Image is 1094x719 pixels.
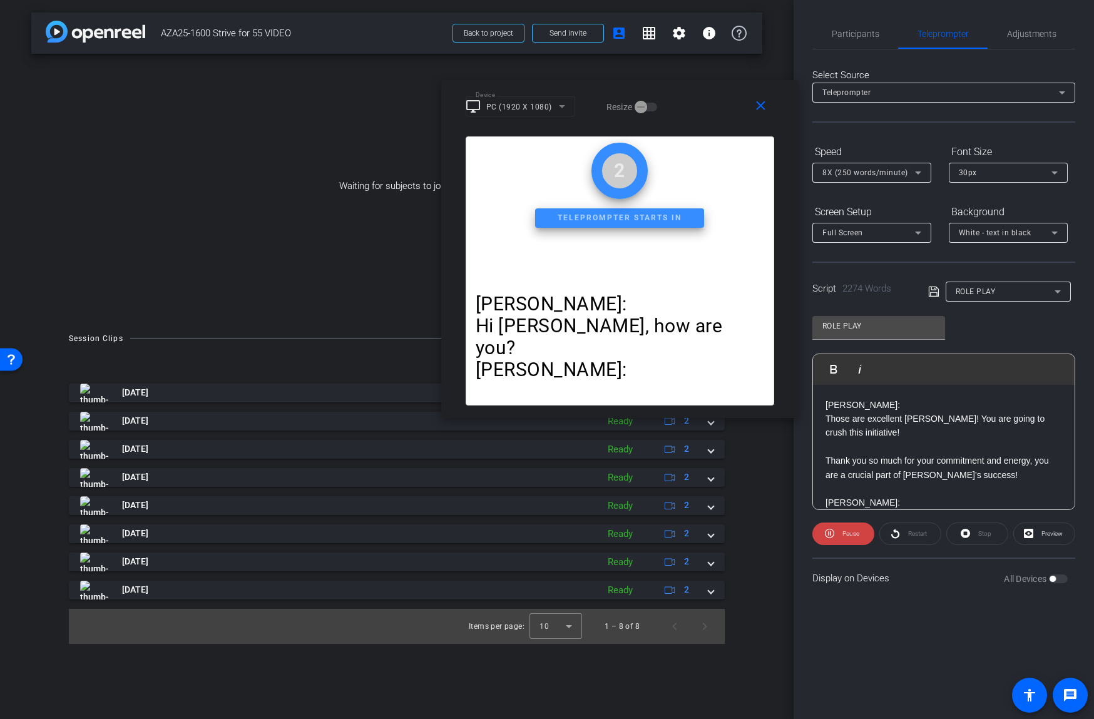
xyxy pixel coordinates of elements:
span: Preview [1041,530,1063,537]
div: Speed [812,141,931,163]
div: Waiting for subjects to join... [31,54,762,319]
mat-icon: desktop_windows [466,99,481,114]
span: Back to project [464,29,513,38]
span: Teleprompter [822,88,871,97]
img: thumb-nail [80,384,108,402]
div: Ready [601,442,639,457]
p: Thank you so much for your commitment and energy, you are a crucial part of [PERSON_NAME]’s success! [826,454,1062,482]
mat-icon: settings [672,26,687,41]
div: Ready [601,555,639,569]
mat-label: Device [476,91,495,98]
img: thumb-nail [80,440,108,459]
div: 1 – 8 of 8 [605,620,640,633]
label: Resize [606,101,635,113]
div: Ready [601,414,639,429]
span: 2 [684,414,689,427]
mat-icon: message [1063,688,1078,703]
span: 2 [684,583,689,596]
div: Font Size [949,141,1068,163]
span: Pause [842,530,859,537]
span: Adjustments [1007,29,1056,38]
button: Next page [690,611,720,641]
span: [DATE] [122,555,148,568]
img: thumb-nail [80,553,108,571]
span: 2 [684,471,689,484]
img: thumb-nail [80,581,108,599]
span: 2 [684,527,689,540]
p: [PERSON_NAME]: [826,398,1062,412]
span: [DATE] [122,527,148,540]
span: 30px [959,168,977,177]
span: [DATE] [122,499,148,512]
p: Hi [PERSON_NAME], how are you? [476,315,764,359]
mat-icon: close [753,98,769,114]
span: White - text in black [959,228,1031,237]
p: Doing great [PERSON_NAME]! How are you [DATE]? [476,402,764,446]
div: 2 [614,163,625,178]
span: 2 [684,442,689,456]
div: Ready [601,583,639,598]
span: Participants [832,29,879,38]
div: Screen Setup [812,201,931,223]
p: [PERSON_NAME]: [476,293,764,315]
div: Session Clips [69,332,123,345]
span: 2 [684,499,689,512]
img: thumb-nail [80,412,108,431]
img: thumb-nail [80,468,108,487]
mat-icon: account_box [611,26,626,41]
p: Those are excellent [PERSON_NAME]! You are going to crush this initiative! [826,412,1062,440]
span: Send invite [550,28,586,38]
div: Display on Devices [812,558,1075,598]
span: 2274 Words [842,283,891,294]
span: Teleprompter [918,29,969,38]
label: All Devices [1004,573,1049,585]
img: app-logo [46,21,145,43]
span: 8X (250 words/minute) [822,168,908,177]
span: [DATE] [122,414,148,427]
img: thumb-nail [80,524,108,543]
div: Items per page: [469,620,524,633]
mat-icon: info [702,26,717,41]
div: Ready [601,471,639,485]
span: [DATE] [122,583,148,596]
span: [DATE] [122,471,148,484]
mat-icon: grid_on [642,26,657,41]
p: [PERSON_NAME]: [826,496,1062,509]
mat-icon: accessibility [1022,688,1037,703]
div: Select Source [812,68,1075,83]
div: Ready [601,499,639,513]
div: Teleprompter starts in [535,208,704,228]
input: Title [822,319,935,334]
span: 2 [684,555,689,568]
span: ROLE PLAY [956,287,996,296]
p: [PERSON_NAME]: [476,359,764,380]
img: thumb-nail [80,496,108,515]
div: Script [812,282,911,296]
span: [DATE] [122,386,148,399]
div: Background [949,201,1068,223]
div: Ready [601,527,639,541]
span: Full Screen [822,228,863,237]
span: [DATE] [122,442,148,456]
button: Previous page [660,611,690,641]
span: AZA25-1600 Strive for 55 VIDEO [161,21,445,46]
